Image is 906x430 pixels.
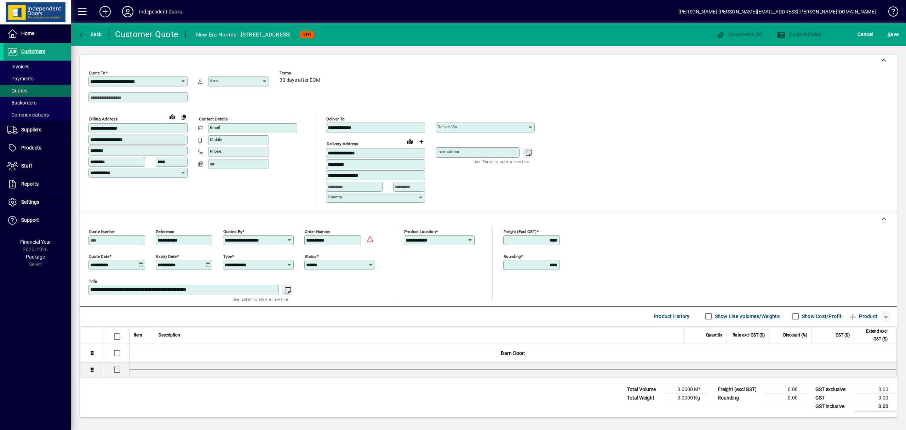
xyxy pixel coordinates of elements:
span: Package [26,254,45,260]
mat-label: Title [89,278,97,283]
button: Custom Fields [775,28,823,41]
span: Product History [654,311,690,322]
a: Settings [4,193,71,211]
mat-hint: Use 'Enter' to start a new line [474,158,529,166]
a: Home [4,25,71,43]
span: Support [21,217,39,223]
mat-label: Deliver via [437,124,457,129]
a: Backorders [4,97,71,109]
button: Profile [116,5,139,18]
span: Rate excl GST ($) [733,331,765,339]
span: Products [21,145,41,151]
span: Description [159,331,180,339]
a: Knowledge Base [883,1,897,24]
button: Save [886,28,900,41]
mat-label: Status [305,254,316,259]
td: Rounding [714,394,764,402]
a: View on map [404,136,415,147]
span: Reports [21,181,39,187]
label: Show Line Volumes/Weights [713,313,780,320]
span: ave [888,29,899,40]
mat-label: Mobile [210,137,222,142]
td: GST exclusive [812,385,854,394]
mat-label: Phone [210,149,221,154]
span: Back [78,32,102,37]
span: GST ($) [836,331,850,339]
span: Customers [21,49,45,54]
button: Product History [651,310,693,323]
div: Customer Quote [115,29,179,40]
a: Quotes [4,85,71,97]
span: 30 days after EOM [280,78,320,83]
td: 0.00 [854,385,897,394]
span: Backorders [7,100,36,106]
button: Copy to Delivery address [178,111,189,123]
span: Terms [280,71,322,75]
button: Product [845,310,881,323]
mat-label: Expiry date [156,254,177,259]
td: Freight (excl GST) [714,385,764,394]
button: Documents (0) [714,28,764,41]
mat-label: Type [223,254,232,259]
mat-label: Rounding [504,254,521,259]
span: Documents (0) [716,32,762,37]
mat-label: Quote To [89,70,105,75]
a: Support [4,211,71,229]
span: Extend excl GST ($) [859,327,888,343]
span: Financial Year [20,239,51,245]
mat-label: Email [210,125,220,130]
div: Barn Door: [130,344,896,362]
td: GST inclusive [812,402,854,411]
div: - New Era Homes - [STREET_ADDRESS] [193,29,291,40]
td: GST [812,394,854,402]
span: Item [134,331,142,339]
a: Suppliers [4,121,71,139]
td: Total Volume [624,385,666,394]
span: Cancel [858,29,873,40]
app-page-header-button: Back [71,28,110,41]
a: Reports [4,175,71,193]
div: [PERSON_NAME] [PERSON_NAME][EMAIL_ADDRESS][PERSON_NAME][DOMAIN_NAME] [678,6,876,17]
td: Total Weight [624,394,666,402]
td: 0.00 [764,394,806,402]
span: NEW [303,32,311,37]
td: 0.00 [764,385,806,394]
mat-label: Quoted by [223,229,242,234]
mat-label: Instructions [437,149,459,154]
mat-label: Deliver To [326,117,345,121]
span: Custom Fields [777,32,821,37]
td: 0.0000 M³ [666,385,709,394]
button: Add [94,5,116,18]
span: Payments [7,76,34,81]
td: 0.00 [854,394,897,402]
span: S [888,32,890,37]
a: Staff [4,157,71,175]
span: Quotes [7,88,27,94]
span: Product [849,311,877,322]
span: Settings [21,199,39,205]
td: 0.0000 Kg [666,394,709,402]
span: Quantity [706,331,722,339]
button: Back [76,28,104,41]
span: Suppliers [21,127,41,132]
label: Show Cost/Profit [801,313,842,320]
span: Home [21,30,34,36]
a: View on map [167,111,178,122]
mat-label: Quote date [89,254,109,259]
a: Invoices [4,61,71,73]
a: Products [4,139,71,157]
span: Communications [7,112,49,118]
td: 0.00 [854,402,897,411]
span: Invoices [7,64,29,69]
mat-label: Product location [404,229,436,234]
mat-label: Order number [305,229,330,234]
a: Payments [4,73,71,85]
mat-hint: Use 'Enter' to start a new line [233,295,288,303]
span: Discount (%) [783,331,807,339]
mat-label: Attn [210,78,218,83]
mat-label: Freight (excl GST) [504,229,537,234]
mat-label: Country [328,194,342,199]
div: Independent Doors [139,6,182,17]
a: Communications [4,109,71,121]
mat-label: Quote number [89,229,115,234]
